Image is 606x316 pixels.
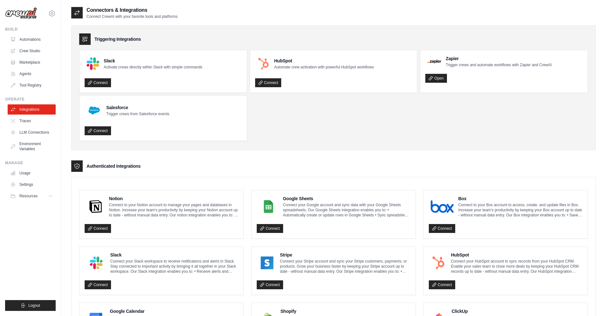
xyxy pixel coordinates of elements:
a: Marketplace [8,57,56,67]
a: Connect [85,126,111,135]
img: Box Logo [431,200,454,213]
a: Usage [8,168,56,178]
img: Google Sheets Logo [259,200,278,213]
a: Tool Registry [8,80,56,90]
a: Connect [255,78,282,87]
p: Trigger crews and automate workflows with Zapier and CrewAI [446,62,552,67]
h4: Shopify [280,308,410,314]
p: Trigger crews from Salesforce events [106,111,169,116]
a: Traces [8,116,56,126]
a: LLM Connections [8,127,56,137]
img: Zapier Logo [427,60,441,63]
h4: HubSpot [274,58,374,64]
h3: Authenticated Integrations [87,163,141,169]
h4: HubSpot [451,252,582,258]
a: Connect [85,78,111,87]
p: Connect your HubSpot account to sync records from your HubSpot CRM. Enable your sales team to clo... [451,259,582,274]
button: Resources [8,191,56,201]
h4: Salesforce [106,104,169,111]
p: Connect your Stripe account and sync your Stripe customers, payments, or products. Grow your busi... [280,259,410,274]
h4: Google Sheets [283,195,410,202]
a: Integrations [8,104,56,115]
div: Manage [5,160,56,165]
a: Connect [429,280,455,289]
a: Crew Studio [8,46,56,56]
p: Connect your Google account and sync data with your Google Sheets spreadsheets. Our Google Sheets... [283,202,410,218]
p: Activate crews directly within Slack with simple commands [104,65,202,70]
a: Connect [85,224,111,233]
img: Slack Logo [87,256,106,269]
a: Automations [8,34,56,45]
h4: Box [458,195,582,202]
a: Connect [257,224,283,233]
img: Stripe Logo [259,256,275,269]
h4: Zapier [446,55,552,62]
a: Open [425,74,447,83]
a: Connect [85,280,111,289]
img: Logo [5,7,37,19]
a: Settings [8,179,56,190]
h4: Slack [110,252,238,258]
button: Logout [5,300,56,311]
p: Connect CrewAI with your favorite tools and platforms [87,14,178,19]
span: Logout [28,303,40,308]
div: Build [5,27,56,32]
p: Connect to your Notion account to manage your pages and databases in Notion. Increase your team’s... [109,202,239,218]
h4: Slack [104,58,202,64]
a: Connect [257,280,283,289]
img: Notion Logo [87,200,105,213]
p: Connect to your Box account to access, create, and update files in Box. Increase your team’s prod... [458,202,582,218]
h3: Triggering Integrations [94,36,141,42]
p: Automate crew activation with powerful HubSpot workflows [274,65,374,70]
div: Operate [5,97,56,102]
img: HubSpot Logo [257,57,270,70]
h4: Google Calendar [110,308,238,314]
a: Agents [8,69,56,79]
a: Environment Variables [8,139,56,154]
h4: Notion [109,195,239,202]
img: Salesforce Logo [87,103,102,118]
h4: Stripe [280,252,410,258]
img: Slack Logo [87,57,99,70]
span: Resources [19,193,38,199]
p: Connect your Slack workspace to receive notifications and alerts in Slack. Stay connected to impo... [110,259,238,274]
a: Connect [429,224,455,233]
h4: ClickUp [452,308,582,314]
h2: Connectors & Integrations [87,6,178,14]
img: HubSpot Logo [431,256,446,269]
